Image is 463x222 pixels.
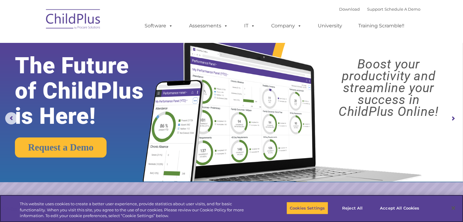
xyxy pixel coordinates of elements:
[339,7,360,12] a: Download
[312,20,348,32] a: University
[265,20,308,32] a: Company
[20,201,255,219] div: This website uses cookies to create a better user experience, provide statistics about user visit...
[367,7,383,12] a: Support
[183,20,234,32] a: Assessments
[447,201,460,215] button: Close
[384,7,420,12] a: Schedule A Demo
[139,20,179,32] a: Software
[43,5,104,35] img: ChildPlus by Procare Solutions
[352,20,410,32] a: Training Scramble!!
[286,202,328,214] button: Cookies Settings
[320,58,457,117] rs-layer: Boost your productivity and streamline your success in ChildPlus Online!
[377,202,423,214] button: Accept All Cookies
[333,202,371,214] button: Reject All
[15,53,163,129] rs-layer: The Future of ChildPlus is Here!
[238,20,261,32] a: IT
[339,7,420,12] font: |
[85,65,110,70] span: Phone number
[85,40,103,45] span: Last name
[15,137,107,158] a: Request a Demo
